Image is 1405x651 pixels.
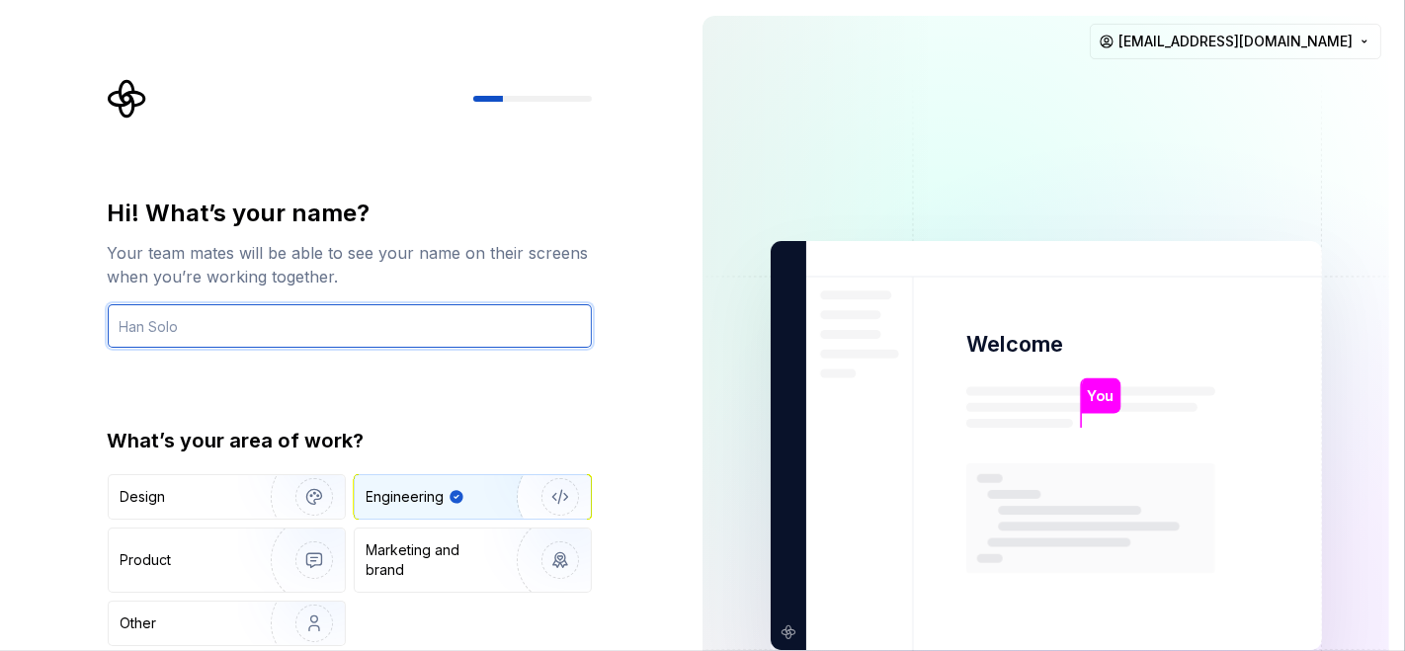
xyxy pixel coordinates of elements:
input: Han Solo [108,304,592,348]
div: Other [121,613,157,633]
div: Design [121,487,166,507]
span: [EMAIL_ADDRESS][DOMAIN_NAME] [1118,32,1353,51]
svg: Supernova Logo [108,79,147,119]
div: Marketing and brand [367,540,500,580]
div: What’s your area of work? [108,427,592,454]
p: Welcome [966,330,1063,359]
button: [EMAIL_ADDRESS][DOMAIN_NAME] [1090,24,1381,59]
div: Product [121,550,172,570]
div: Engineering [367,487,445,507]
p: You [1087,385,1114,407]
div: Hi! What’s your name? [108,198,592,229]
div: Your team mates will be able to see your name on their screens when you’re working together. [108,241,592,288]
